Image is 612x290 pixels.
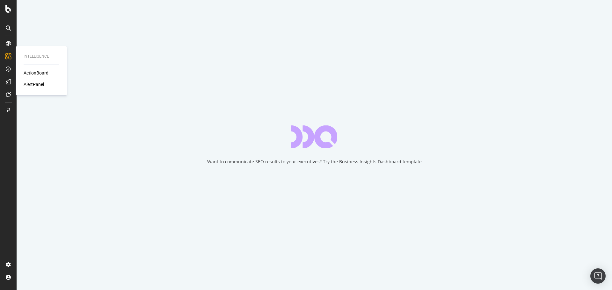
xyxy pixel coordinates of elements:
[24,70,48,76] a: ActionBoard
[24,81,44,88] a: AlertPanel
[590,268,606,284] div: Open Intercom Messenger
[207,159,422,165] div: Want to communicate SEO results to your executives? Try the Business Insights Dashboard template
[291,125,337,148] div: animation
[24,54,59,59] div: Intelligence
